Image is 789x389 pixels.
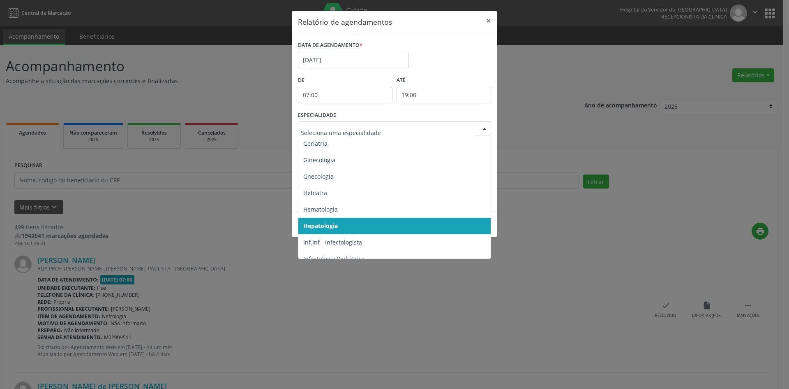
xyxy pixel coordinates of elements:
[303,238,362,246] span: Inf.Inf - Infectologista
[303,156,335,164] span: Ginecologia
[303,172,334,180] span: Gnecologia
[303,140,328,147] span: Geriatria
[298,109,336,122] label: ESPECIALIDADE
[397,74,491,87] label: ATÉ
[298,39,362,52] label: DATA DE AGENDAMENTO
[298,74,392,87] label: De
[298,52,409,68] input: Selecione uma data ou intervalo
[298,16,392,27] h5: Relatório de agendamentos
[303,255,365,263] span: Infectologia Pediátrica
[480,11,497,31] button: Close
[301,124,474,141] input: Seleciona uma especialidade
[303,189,327,197] span: Hebiatra
[303,205,338,213] span: Hematologia
[397,87,491,103] input: Selecione o horário final
[298,87,392,103] input: Selecione o horário inicial
[303,222,338,230] span: Hepatologia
